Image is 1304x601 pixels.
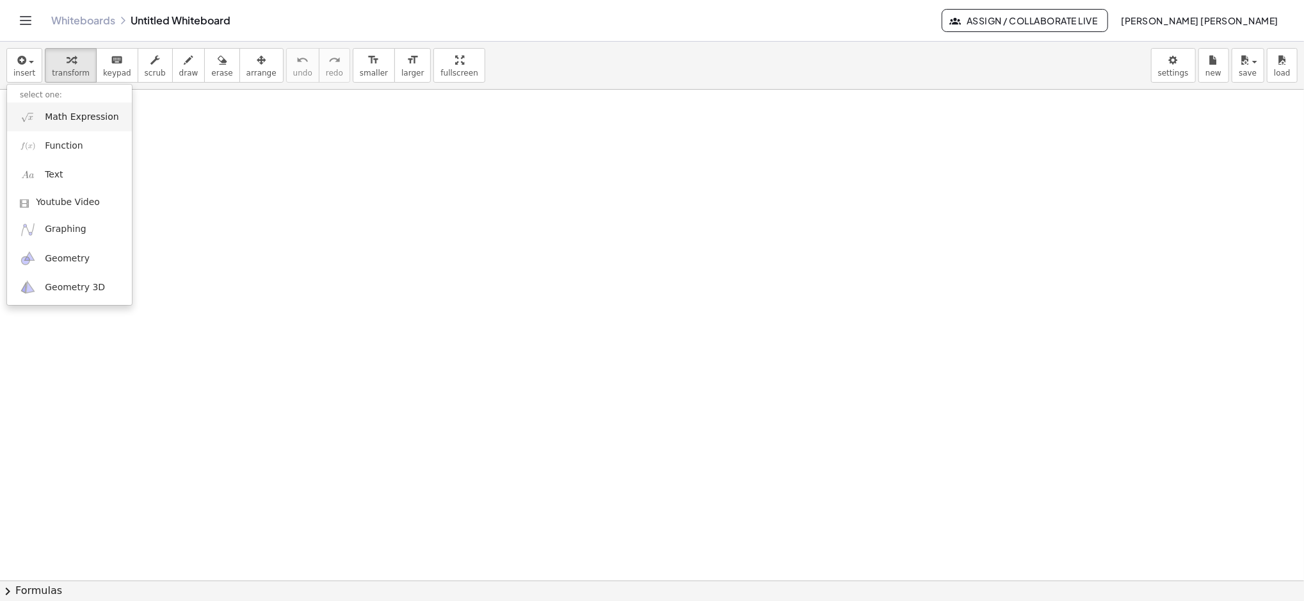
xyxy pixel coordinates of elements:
button: keyboardkeypad [96,48,138,83]
li: select one: [7,88,132,103]
button: insert [6,48,42,83]
span: new [1205,69,1221,78]
button: draw [172,48,205,83]
button: fullscreen [433,48,485,83]
button: erase [204,48,239,83]
button: arrange [239,48,284,83]
button: save [1232,48,1264,83]
span: Function [45,140,83,152]
span: Geometry [45,252,90,265]
img: ggb-graphing.svg [20,222,36,238]
button: format_sizelarger [394,48,431,83]
span: load [1274,69,1291,78]
span: Math Expression [45,111,118,124]
span: undo [293,69,312,78]
span: [PERSON_NAME] [PERSON_NAME] [1121,15,1278,26]
span: draw [179,69,198,78]
span: transform [52,69,90,78]
img: ggb-geometry.svg [20,251,36,267]
button: format_sizesmaller [353,48,395,83]
a: Whiteboards [51,14,115,27]
button: Toggle navigation [15,10,36,31]
a: Youtube Video [7,190,132,215]
button: transform [45,48,97,83]
span: arrange [246,69,277,78]
span: insert [13,69,35,78]
span: settings [1158,69,1189,78]
a: Geometry [7,244,132,273]
i: keyboard [111,53,123,68]
i: undo [296,53,309,68]
span: Assign / Collaborate Live [953,15,1098,26]
span: larger [401,69,424,78]
a: Text [7,161,132,190]
a: Math Expression [7,103,132,131]
button: settings [1151,48,1196,83]
span: redo [326,69,343,78]
span: fullscreen [440,69,478,78]
img: sqrt_x.png [20,109,36,125]
i: format_size [406,53,419,68]
a: Geometry 3D [7,273,132,302]
button: undoundo [286,48,319,83]
img: Aa.png [20,167,36,183]
i: redo [328,53,341,68]
i: format_size [367,53,380,68]
span: erase [211,69,232,78]
img: f_x.png [20,138,36,154]
span: keypad [103,69,131,78]
img: ggb-3d.svg [20,279,36,295]
span: Graphing [45,223,86,236]
button: load [1267,48,1298,83]
button: new [1198,48,1229,83]
span: scrub [145,69,166,78]
button: redoredo [319,48,350,83]
span: save [1239,69,1257,78]
button: [PERSON_NAME] [PERSON_NAME] [1111,9,1289,32]
a: Function [7,131,132,160]
span: Text [45,169,63,181]
span: Geometry 3D [45,281,105,294]
a: Graphing [7,215,132,244]
span: Youtube Video [36,196,100,209]
span: smaller [360,69,388,78]
button: Assign / Collaborate Live [942,9,1109,32]
button: scrub [138,48,173,83]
